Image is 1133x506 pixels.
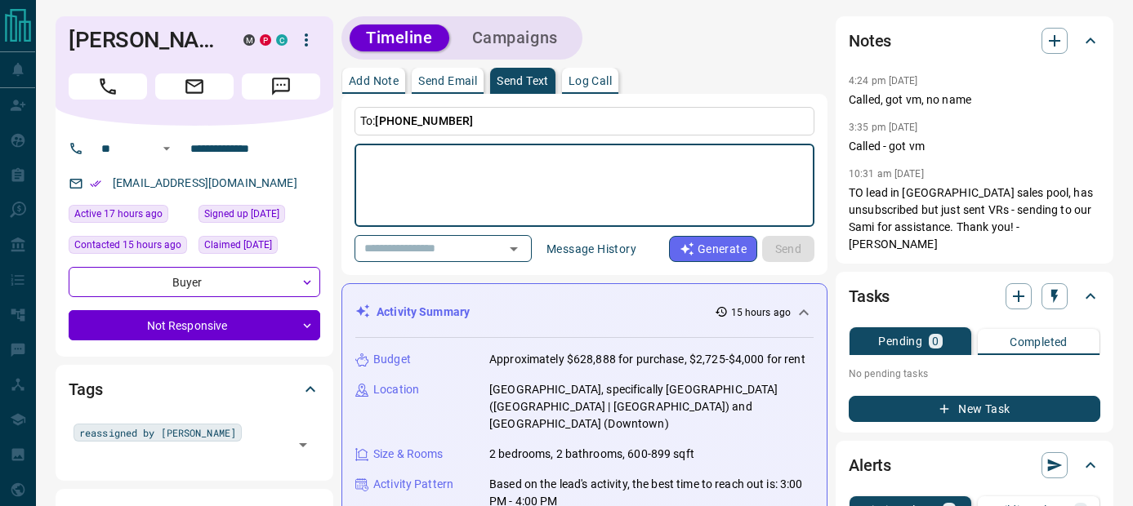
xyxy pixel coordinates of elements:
h1: [PERSON_NAME] [69,27,219,53]
p: No pending tasks [849,362,1100,386]
div: Tags [69,370,320,409]
span: Call [69,73,147,100]
p: Approximately $628,888 for purchase, $2,725-$4,000 for rent [489,351,805,368]
div: Activity Summary15 hours ago [355,297,814,327]
p: 0 [932,335,939,347]
div: Mon Sep 08 2025 [198,236,320,259]
p: Budget [373,351,411,368]
svg: Email Verified [90,178,101,189]
div: Buyer [69,267,320,297]
button: Timeline [350,24,449,51]
span: Message [242,73,320,100]
span: Contacted 15 hours ago [74,237,181,253]
p: 15 hours ago [731,305,791,320]
p: Activity Summary [377,304,470,321]
a: [EMAIL_ADDRESS][DOMAIN_NAME] [113,176,297,189]
p: Send Text [497,75,549,87]
p: Size & Rooms [373,446,444,463]
button: Open [502,237,525,260]
div: Sat Oct 11 2025 [69,205,190,228]
p: Activity Pattern [373,476,453,493]
p: To: [355,107,814,135]
span: reassigned by [PERSON_NAME] [79,424,236,441]
p: 2 bedrooms, 2 bathrooms, 600-899 sqft [489,446,694,463]
div: Tasks [849,277,1100,316]
p: 4:24 pm [DATE] [849,75,918,87]
span: [PHONE_NUMBER] [375,114,473,127]
div: condos.ca [276,34,288,46]
p: [GEOGRAPHIC_DATA], specifically [GEOGRAPHIC_DATA] ([GEOGRAPHIC_DATA] | [GEOGRAPHIC_DATA]) and [GE... [489,381,814,433]
div: property.ca [260,34,271,46]
p: Pending [878,335,922,347]
button: Campaigns [456,24,574,51]
p: Called, got vm, no name [849,91,1100,109]
button: Open [157,139,176,158]
p: Called - got vm [849,138,1100,155]
span: Active 17 hours ago [74,206,163,222]
span: Claimed [DATE] [204,237,272,253]
p: Send Email [418,75,477,87]
div: Notes [849,21,1100,60]
h2: Notes [849,28,891,54]
p: 10:31 am [DATE] [849,168,924,180]
div: Mon Apr 20 2020 [198,205,320,228]
h2: Alerts [849,452,891,478]
div: Alerts [849,446,1100,485]
div: mrloft.ca [243,34,255,46]
div: Sat Oct 11 2025 [69,236,190,259]
p: 3:35 pm [DATE] [849,122,918,133]
p: Log Call [569,75,612,87]
span: Signed up [DATE] [204,206,279,222]
button: Message History [537,236,646,262]
button: New Task [849,396,1100,422]
p: Location [373,381,419,398]
p: TO lead in [GEOGRAPHIC_DATA] sales pool, has unsubscribed but just sent VRs - sending to our Sami... [849,184,1100,253]
p: Completed [1010,336,1068,348]
h2: Tags [69,376,102,402]
div: Not Responsive [69,310,320,340]
h2: Tasks [849,283,890,309]
button: Open [292,433,314,456]
p: Add Note [349,75,399,87]
span: Email [155,73,234,100]
button: Generate [669,236,757,262]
